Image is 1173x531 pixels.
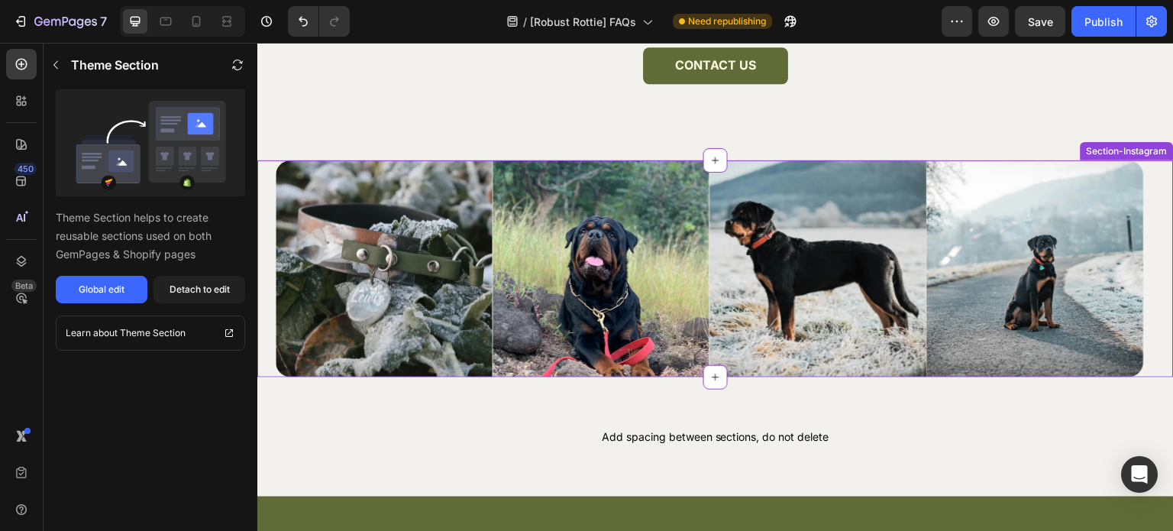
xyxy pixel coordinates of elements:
span: / [523,14,527,30]
p: Theme Section helps to create reusable sections used on both GemPages & Shopify pages [56,209,245,264]
div: Open Intercom Messenger [1121,456,1158,493]
p: Learn about [66,325,118,341]
button: Save [1015,6,1065,37]
button: Global edit [56,276,147,303]
div: Undo/Redo [288,6,350,37]
span: Need republishing [688,15,766,28]
div: Global edit [79,283,124,296]
div: 450 [15,163,37,175]
div: Section-Instagram [826,102,913,115]
p: Theme Section [120,325,186,341]
span: [Robust Rottie] FAQs [530,14,636,30]
img: gempages_576834239924798203-961d7a9a-48c0-4113-b975-6a93db98aa59.webp [452,118,669,335]
p: Theme Section [71,56,159,74]
button: 7 [6,6,114,37]
img: gempages_576834239924798203-c2b35986-5710-4efa-9f84-cda58fd93b13.webp [670,118,887,335]
div: Publish [1084,14,1123,30]
p: 7 [100,12,107,31]
div: Beta [11,280,37,292]
div: Detach to edit [170,283,230,296]
a: Learn about Theme Section [56,316,245,351]
span: Save [1028,15,1053,28]
button: Detach to edit [153,276,245,303]
button: Publish [1071,6,1136,37]
iframe: Design area [257,43,1173,531]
